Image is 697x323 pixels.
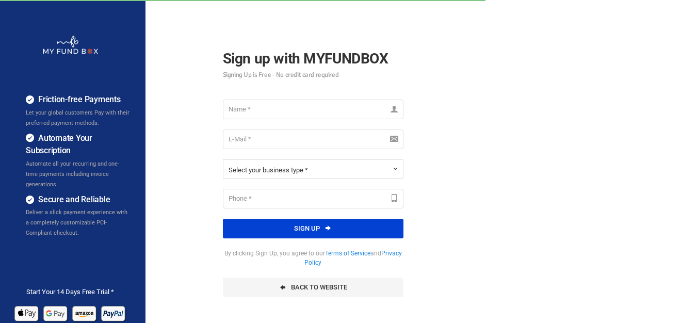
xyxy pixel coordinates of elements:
a: Privacy Policy [304,250,402,266]
input: Phone * [223,189,403,208]
img: whiteMFB.png [42,35,99,55]
a: Back To Website [223,278,403,297]
span: Let your global customers Pay with their preferred payment methods. [26,109,129,126]
a: Terms of Service [325,250,370,257]
h2: Sign up with MYFUNDBOX [223,47,403,78]
input: Name * [223,100,403,119]
button: Sign up [223,219,403,238]
button: Select your business type * [223,159,403,179]
h4: Secure and Reliable [26,193,130,206]
h4: Automate Your Subscription [26,132,130,157]
span: Deliver a slick payment experience with a completely customizable PCI-Compliant checkout. [26,209,127,236]
small: Signing Up is Free - No credit card required [223,72,403,78]
span: Automate all your recurring and one-time payments including invoice generations. [26,160,119,188]
input: E-Mail * [223,130,403,149]
span: Select your business type * [229,166,308,174]
span: By clicking Sign Up, you agree to our and [223,249,403,268]
h4: Friction-free Payments [26,93,130,106]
